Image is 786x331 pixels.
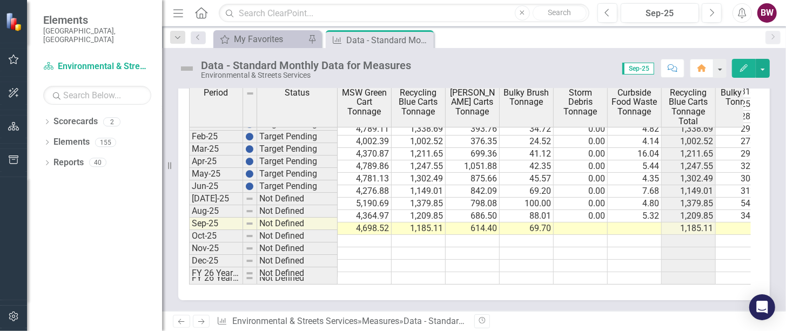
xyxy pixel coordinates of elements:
img: Not Defined [178,60,196,77]
td: 376.35 [446,136,500,148]
a: My Favorites [216,32,305,46]
td: 0.00 [554,198,608,210]
span: Storm Debris Tonnage [556,88,605,117]
td: 45.57 [500,173,554,185]
td: 1,338.69 [392,123,446,136]
td: 0.00 [554,123,608,136]
td: 842.09 [446,185,500,198]
td: 343.84 [716,210,770,222]
td: 1,209.85 [392,210,446,222]
td: 5.44 [608,160,662,173]
td: Oct-25 [189,230,243,242]
div: Open Intercom Messenger [749,294,775,320]
td: 273.37 [716,136,770,148]
img: 8DAGhfEEPCf229AAAAAElFTkSuQmCC [246,89,254,98]
button: Search [533,5,587,21]
td: 4,370.87 [338,148,392,160]
td: 24.52 [500,136,554,148]
td: 16.04 [608,148,662,160]
img: BgCOk07PiH71IgAAAABJRU5ErkJggg== [245,132,254,141]
td: Target Pending [257,156,338,168]
span: Search [548,8,571,17]
td: 88.01 [500,210,554,222]
div: My Favorites [234,32,305,46]
td: Nov-25 [189,242,243,255]
td: 1,247.55 [392,160,446,173]
td: 542.31 [716,198,770,210]
td: 1,209.85 [662,210,716,222]
td: 4,002.39 [338,136,392,148]
td: 291.19 [716,123,770,136]
img: 8DAGhfEEPCf229AAAAAElFTkSuQmCC [245,232,254,240]
td: 4.35 [608,173,662,185]
td: Jun-25 [189,180,243,193]
td: Target Pending [257,168,338,180]
td: 42.35 [500,160,554,173]
td: 4,364.97 [338,210,392,222]
td: 1,211.65 [392,148,446,160]
input: Search ClearPoint... [219,4,589,23]
img: 8DAGhfEEPCf229AAAAAElFTkSuQmCC [245,244,254,253]
div: Environmental & Streets Services [201,71,411,79]
td: [DATE]-25 [189,193,243,205]
td: 4.82 [608,123,662,136]
td: 0.00 [554,173,608,185]
span: Status [285,88,310,98]
td: Not Defined [257,242,338,255]
td: 1,002.52 [392,136,446,148]
td: Not Defined [257,193,338,205]
td: 1,211.65 [662,148,716,160]
td: 34.72 [500,123,554,136]
td: 699.36 [446,148,500,160]
td: Not Defined [257,205,338,218]
span: Sep-25 [622,63,654,75]
img: 8DAGhfEEPCf229AAAAAElFTkSuQmCC [245,194,254,203]
td: 0.00 [554,148,608,160]
td: 4.80 [608,198,662,210]
td: May-25 [189,168,243,180]
td: 1,149.01 [392,185,446,198]
td: 875.66 [446,173,500,185]
span: Curbside Food Waste Tonnage [610,88,659,117]
td: 4,698.52 [338,222,392,235]
td: Feb-25 [189,131,243,143]
img: ClearPoint Strategy [5,12,24,31]
span: Recycling Blue Carts Tonnage [394,88,443,117]
img: 8DAGhfEEPCf229AAAAAElFTkSuQmCC [245,256,254,265]
button: BW [757,3,777,23]
img: 8DAGhfEEPCf229AAAAAElFTkSuQmCC [245,207,254,215]
img: 8DAGhfEEPCf229AAAAAElFTkSuQmCC [245,274,254,282]
div: » » [217,315,466,328]
div: Data - Standard Monthly Data for Measures [404,316,570,326]
td: 4,789.11 [338,123,392,136]
td: 41.12 [500,148,554,160]
img: 8DAGhfEEPCf229AAAAAElFTkSuQmCC [245,219,254,228]
span: [PERSON_NAME] Carts Tonnage [448,88,497,117]
td: 0.00 [554,210,608,222]
td: 1,302.49 [392,173,446,185]
td: Not Defined [257,230,338,242]
div: Data - Standard Monthly Data for Measures [346,33,431,47]
img: BgCOk07PiH71IgAAAABJRU5ErkJggg== [245,170,254,178]
td: Aug-25 [189,205,243,218]
td: 4,276.88 [338,185,392,198]
td: 1,149.01 [662,185,716,198]
td: 1,247.55 [662,160,716,173]
a: Measures [362,316,399,326]
td: 4.14 [608,136,662,148]
td: 69.20 [500,185,554,198]
td: Target Pending [257,131,338,143]
td: 327.83 [716,160,770,173]
img: BgCOk07PiH71IgAAAABJRU5ErkJggg== [245,145,254,153]
td: 304.47 [716,173,770,185]
td: 798.08 [446,198,500,210]
td: Dec-25 [189,255,243,267]
td: 4,789.86 [338,160,392,173]
div: Data - Standard Monthly Data for Measures [201,59,411,71]
td: 69.70 [500,222,554,235]
a: Environmental & Streets Services [43,60,151,73]
td: 1,002.52 [662,136,716,148]
td: 100.00 [500,198,554,210]
span: Bulky Brush Tonnage [502,88,551,107]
